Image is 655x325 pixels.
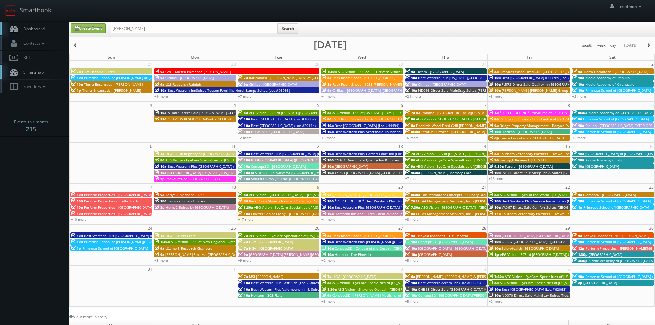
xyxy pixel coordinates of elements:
span: 9a [155,246,164,251]
span: 7a [405,151,415,156]
span: 10a [238,117,250,121]
span: Primrose School of [GEOGRAPHIC_DATA] [585,198,651,203]
span: Bids [20,55,32,61]
a: +5 more [405,258,419,263]
a: +4 more [321,217,335,222]
span: HGV - [GEOGRAPHIC_DATA] [332,274,376,279]
span: 10a [322,170,334,175]
span: 10a [489,239,501,244]
span: Perform Properties - [GEOGRAPHIC_DATA] [84,205,152,210]
span: 10a [572,198,584,203]
span: 1:30p [572,252,588,257]
span: [GEOGRAPHIC_DATA] [PERSON_NAME][GEOGRAPHIC_DATA] [249,252,345,257]
span: Firebirds Wood Fired Grill [GEOGRAPHIC_DATA] [500,69,576,74]
a: +16 more [489,176,504,181]
span: 8a [322,117,331,121]
span: CNA61 Direct Sale Quality Inn & Suites [335,158,399,162]
span: CELA4 Management Services, Inc. - [PERSON_NAME] Hyundai [416,198,517,203]
span: 9a [572,117,582,121]
a: +6 more [405,135,419,140]
span: Best [GEOGRAPHIC_DATA] (Loc #44494) [335,123,399,128]
span: 9a [238,82,248,87]
span: 7a [489,110,499,115]
span: 10a [322,205,334,210]
span: Dashboard [20,26,45,32]
span: Teriyaki Madness - 439 [165,192,204,197]
span: Perform Properties - [GEOGRAPHIC_DATA] [84,192,152,197]
span: 10a [71,82,83,87]
span: 7a [238,233,248,238]
span: Cirillas - [GEOGRAPHIC_DATA] [249,82,297,87]
span: 9a [322,88,331,93]
a: Create Event [71,23,106,33]
span: Concept3D - [GEOGRAPHIC_DATA] [418,239,473,244]
span: ND096 Direct Sale MainStay Suites [PERSON_NAME] [418,88,505,93]
span: 8a [238,198,248,203]
span: Rack Room Shoes - 1253 [PERSON_NAME][GEOGRAPHIC_DATA] [332,82,435,87]
a: +2 more [238,135,252,140]
span: 10a [155,170,166,175]
span: BU #[GEOGRAPHIC_DATA] ([GEOGRAPHIC_DATA]) [251,158,330,162]
span: 10a [238,176,250,181]
span: 10a [71,205,83,210]
span: 10a [572,88,584,93]
span: [GEOGRAPHIC_DATA] [589,252,622,257]
span: 10a [572,123,584,128]
span: Tutera - [GEOGRAPHIC_DATA] [505,164,553,169]
span: AEG Vision - EyeCare Specialties of [US_STATE] – [PERSON_NAME] Eye Care [249,233,372,238]
span: [GEOGRAPHIC_DATA] - [GEOGRAPHIC_DATA] [418,246,489,251]
span: 10a [405,239,417,244]
span: 10a [322,158,334,162]
span: 10a [405,252,417,257]
a: +4 more [321,94,335,99]
span: HGV - [GEOGRAPHIC_DATA] [249,239,293,244]
span: 8:30a [238,205,253,210]
span: 7a [238,246,248,251]
span: 8a [489,151,499,156]
span: 9a [155,192,164,197]
span: 10a [322,164,334,169]
span: Horizon - [GEOGRAPHIC_DATA] [502,129,552,134]
span: 7a [71,69,81,74]
span: 7a [155,151,164,156]
span: Tierra Encantada - [PERSON_NAME] [84,82,143,87]
span: 11a [155,117,166,121]
span: BU #07840 [GEOGRAPHIC_DATA] [251,129,304,134]
span: 10a [322,211,334,216]
span: 12p [572,246,585,251]
span: AEG Vision - ECS of [US_STATE] - Drs. [PERSON_NAME] and [PERSON_NAME] [332,110,456,115]
span: 10a [489,170,501,175]
button: week [594,41,608,50]
span: 11a [489,211,501,216]
span: 9a [405,233,415,238]
span: 10a [322,252,334,257]
span: AEG Vision - EyeCare Specialties of [US_STATE][PERSON_NAME] Eyecare Associates [254,205,391,210]
a: +2 more [572,94,586,99]
span: 7:30a [405,205,420,210]
img: smartbook-logo.png [5,5,16,16]
span: Best Western Plus [GEOGRAPHIC_DATA] (Loc #48184) [167,164,255,169]
span: 8a [322,75,331,80]
span: Tutera - [GEOGRAPHIC_DATA] [416,69,464,74]
span: iMBranded - [PERSON_NAME] MINI of [GEOGRAPHIC_DATA] [249,75,345,80]
span: 9a [572,233,582,238]
span: 10a [405,82,417,87]
span: 10a [405,246,417,251]
span: 10a [71,75,83,80]
span: 10a [238,151,250,156]
span: Best Western Plus Service Inn & Suites (Loc #61094) WHITE GLOVE [502,198,612,203]
span: 7:30a [155,239,170,244]
span: 10a [572,274,584,279]
span: Stratus Surfaces - [GEOGRAPHIC_DATA] Slab Gallery [421,129,506,134]
span: Southern Veterinary Partners - Livewell Animal Urgent Care of Goodyear [502,211,621,216]
span: Charter Senior Living - [GEOGRAPHIC_DATA] [251,211,323,216]
span: Kiddie Academy of Franklin [585,75,630,80]
span: AEG Vision - Eyes of the World - [US_STATE][GEOGRAPHIC_DATA] [500,192,604,197]
span: 10a [155,164,166,169]
span: 10a [322,198,334,203]
span: [PERSON_NAME], [PERSON_NAME] & [PERSON_NAME], LLC - [GEOGRAPHIC_DATA] [416,274,548,279]
span: ScionHealth - [GEOGRAPHIC_DATA] [502,246,559,251]
span: 10a [489,129,501,134]
span: 10a [155,88,166,93]
span: 9:30a [489,164,504,169]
